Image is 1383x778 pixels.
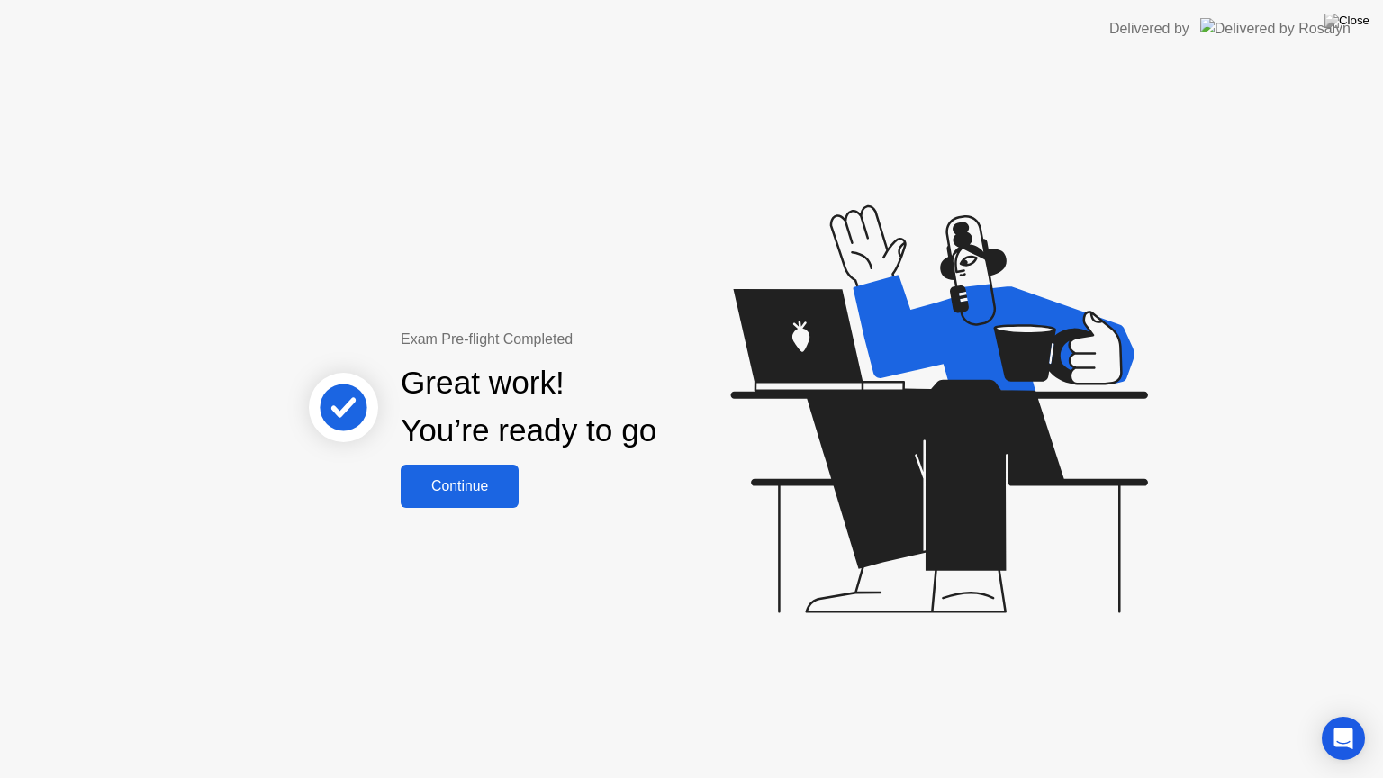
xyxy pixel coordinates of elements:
[401,359,656,455] div: Great work! You’re ready to go
[1322,717,1365,760] div: Open Intercom Messenger
[401,329,773,350] div: Exam Pre-flight Completed
[401,465,519,508] button: Continue
[1109,18,1189,40] div: Delivered by
[1324,14,1369,28] img: Close
[1200,18,1351,39] img: Delivered by Rosalyn
[406,478,513,494] div: Continue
